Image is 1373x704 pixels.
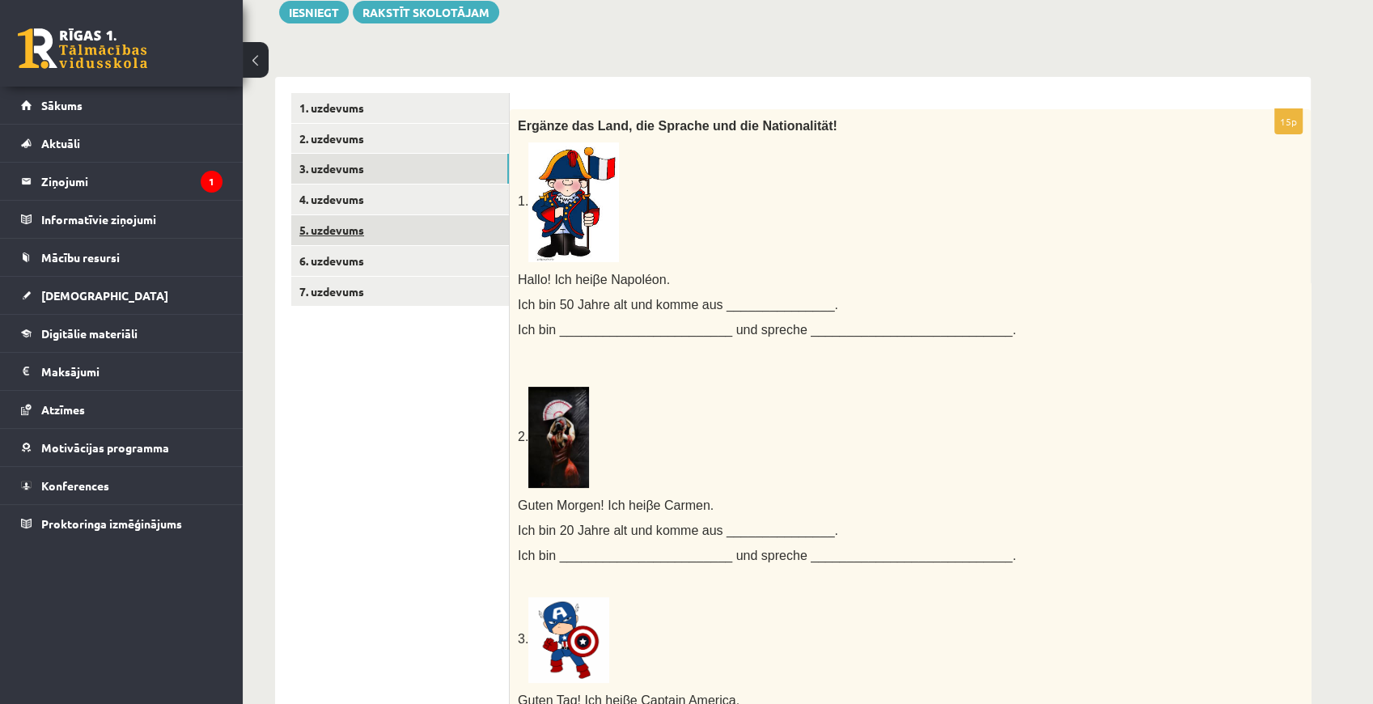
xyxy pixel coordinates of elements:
[41,440,169,455] span: Motivācijas programma
[41,288,168,303] span: [DEMOGRAPHIC_DATA]
[41,478,109,493] span: Konferences
[291,93,509,123] a: 1. uzdevums
[518,323,1016,337] span: Ich bin ________________________ und spreche ____________________________.
[41,201,222,238] legend: Informatīvie ziņojumi
[518,524,838,537] span: Ich bin 20 Jahre alt und komme aus _______________.
[21,239,222,276] a: Mācību resursi
[518,498,646,512] span: Guten Morgen! Ich hei
[518,632,609,646] span: 3.
[279,1,349,23] button: Iesniegt
[21,201,222,238] a: Informatīvie ziņojumi
[291,124,509,154] a: 2. uzdevums
[518,549,1016,562] span: Ich bin ________________________ und spreche ____________________________.
[1274,108,1303,134] p: 15p
[291,154,509,184] a: 3. uzdevums
[518,430,528,443] span: 2.
[41,136,80,151] span: Aktuāli
[41,516,182,531] span: Proktoringa izmēģinājums
[518,298,838,312] span: Ich bin 50 Jahre alt und komme aus _______________.
[41,250,120,265] span: Mācību resursi
[518,273,593,286] span: Hallo! Ich hei
[21,353,222,390] a: Maksājumi
[18,28,147,69] a: Rīgas 1. Tālmācības vidusskola
[21,277,222,314] a: [DEMOGRAPHIC_DATA]
[600,273,670,286] span: e Napoléon.
[528,387,589,488] img: Flamenco Tänzerin – Galerie Chromik
[41,353,222,390] legend: Maksājumi
[291,184,509,214] a: 4. uzdevums
[646,498,653,512] span: β
[21,125,222,162] a: Aktuāli
[41,98,83,112] span: Sākums
[518,119,837,133] span: Ergänze das Land, die Sprache und die Nationalität!
[201,171,222,193] i: 1
[518,194,619,208] span: 1.
[21,429,222,466] a: Motivācijas programma
[654,498,714,512] span: e Carmen.
[21,467,222,504] a: Konferences
[291,246,509,276] a: 6. uzdevums
[41,163,222,200] legend: Ziņojumi
[21,391,222,428] a: Atzīmes
[21,163,222,200] a: Ziņojumi1
[528,597,609,683] img: Resultado de imagem para America clipart
[21,505,222,542] a: Proktoringa izmēģinājums
[21,315,222,352] a: Digitālie materiāli
[593,273,600,286] span: β
[21,87,222,124] a: Sākums
[291,215,509,245] a: 5. uzdevums
[41,402,85,417] span: Atzīmes
[528,142,619,262] img: Resultado de imagem para french clipart
[41,326,138,341] span: Digitālie materiāli
[353,1,499,23] a: Rakstīt skolotājam
[291,277,509,307] a: 7. uzdevums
